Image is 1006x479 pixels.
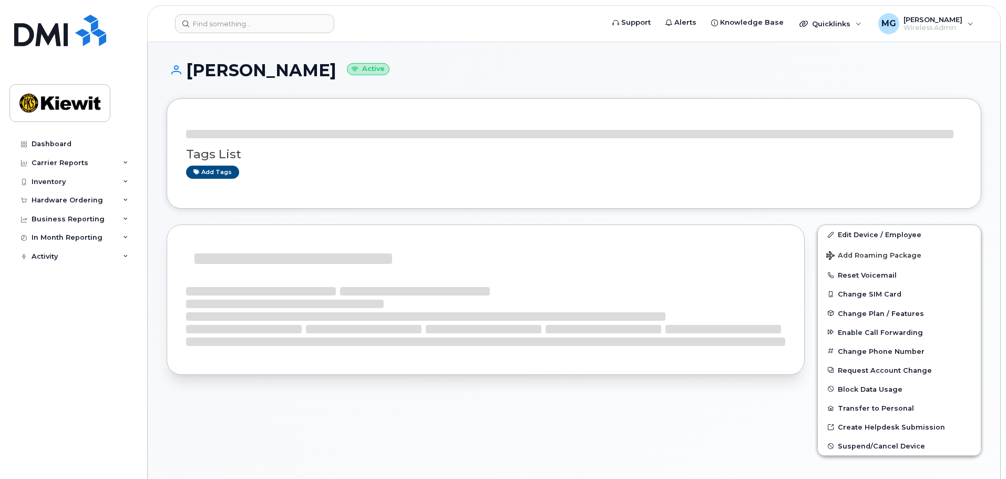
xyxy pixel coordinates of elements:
button: Change Phone Number [818,342,981,361]
button: Enable Call Forwarding [818,323,981,342]
h3: Tags List [186,148,962,161]
small: Active [347,63,389,75]
span: Change Plan / Features [838,309,924,317]
button: Request Account Change [818,361,981,380]
button: Reset Voicemail [818,266,981,284]
span: Add Roaming Package [826,251,921,261]
a: Create Helpdesk Submission [818,417,981,436]
button: Block Data Usage [818,380,981,399]
button: Transfer to Personal [818,399,981,417]
h1: [PERSON_NAME] [167,61,981,79]
span: Enable Call Forwarding [838,328,923,336]
button: Change SIM Card [818,284,981,303]
span: Suspend/Cancel Device [838,442,925,450]
a: Edit Device / Employee [818,225,981,244]
a: Add tags [186,166,239,179]
button: Suspend/Cancel Device [818,436,981,455]
button: Add Roaming Package [818,244,981,266]
button: Change Plan / Features [818,304,981,323]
